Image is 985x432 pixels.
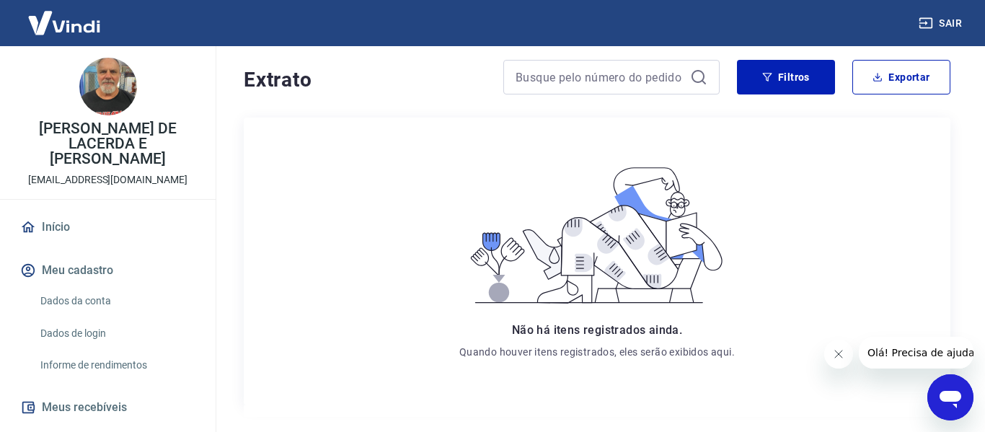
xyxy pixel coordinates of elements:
img: 717485b8-6bf5-4b39-91a5-0383dda82f12.jpeg [79,58,137,115]
h4: Extrato [244,66,486,94]
input: Busque pelo número do pedido [516,66,684,88]
a: Dados de login [35,319,198,348]
img: Vindi [17,1,111,45]
button: Meus recebíveis [17,392,198,423]
iframe: Mensagem da empresa [859,337,973,369]
iframe: Fechar mensagem [824,340,853,369]
p: [EMAIL_ADDRESS][DOMAIN_NAME] [28,172,187,188]
a: Início [17,211,198,243]
span: Olá! Precisa de ajuda? [9,10,121,22]
button: Exportar [852,60,950,94]
span: Não há itens registrados ainda. [512,323,682,337]
button: Filtros [737,60,835,94]
button: Sair [916,10,968,37]
a: Dados da conta [35,286,198,316]
p: Quando houver itens registrados, eles serão exibidos aqui. [459,345,735,359]
iframe: Botão para abrir a janela de mensagens [927,374,973,420]
p: [PERSON_NAME] DE LACERDA E [PERSON_NAME] [12,121,204,167]
button: Meu cadastro [17,255,198,286]
a: Informe de rendimentos [35,351,198,380]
